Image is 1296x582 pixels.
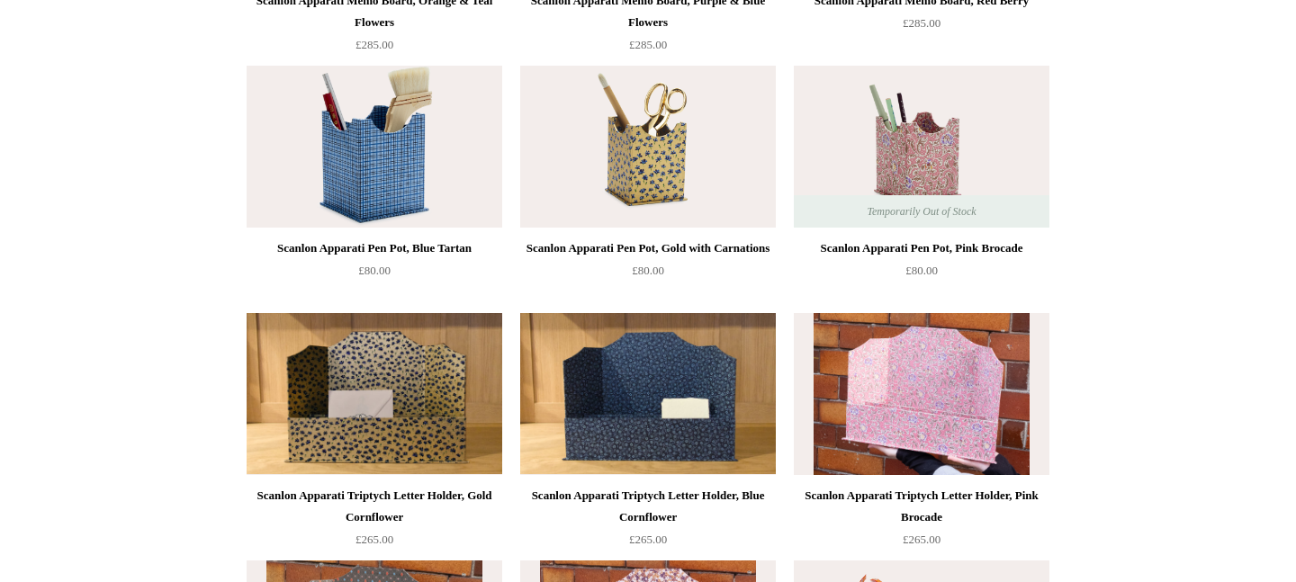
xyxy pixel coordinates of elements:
img: Scanlon Apparati Pen Pot, Pink Brocade [794,66,1049,228]
div: Scanlon Apparati Triptych Letter Holder, Pink Brocade [798,485,1045,528]
span: £285.00 [903,16,940,30]
a: Scanlon Apparati Triptych Letter Holder, Gold Cornflower Scanlon Apparati Triptych Letter Holder,... [247,313,502,475]
a: Scanlon Apparati Pen Pot, Pink Brocade Scanlon Apparati Pen Pot, Pink Brocade Temporarily Out of ... [794,66,1049,228]
span: £265.00 [903,533,940,546]
a: Scanlon Apparati Triptych Letter Holder, Pink Brocade Scanlon Apparati Triptych Letter Holder, Pi... [794,313,1049,475]
img: Scanlon Apparati Triptych Letter Holder, Gold Cornflower [247,313,502,475]
span: £265.00 [355,533,393,546]
span: £80.00 [358,264,391,277]
img: Scanlon Apparati Pen Pot, Gold with Carnations [520,66,776,228]
img: Scanlon Apparati Triptych Letter Holder, Blue Cornflower [520,313,776,475]
div: Scanlon Apparati Pen Pot, Gold with Carnations [525,237,771,259]
a: Scanlon Apparati Pen Pot, Blue Tartan Scanlon Apparati Pen Pot, Blue Tartan [247,66,502,228]
a: Scanlon Apparati Pen Pot, Pink Brocade £80.00 [794,237,1049,311]
a: Scanlon Apparati Triptych Letter Holder, Gold Cornflower £265.00 [247,485,502,559]
span: £265.00 [629,533,667,546]
a: Scanlon Apparati Pen Pot, Gold with Carnations £80.00 [520,237,776,311]
div: Scanlon Apparati Pen Pot, Pink Brocade [798,237,1045,259]
img: Scanlon Apparati Triptych Letter Holder, Pink Brocade [794,313,1049,475]
div: Scanlon Apparati Triptych Letter Holder, Blue Cornflower [525,485,771,528]
div: Scanlon Apparati Triptych Letter Holder, Gold Cornflower [251,485,498,528]
img: Scanlon Apparati Pen Pot, Blue Tartan [247,66,502,228]
span: Temporarily Out of Stock [849,195,994,228]
a: Scanlon Apparati Pen Pot, Blue Tartan £80.00 [247,237,502,311]
span: £285.00 [355,38,393,51]
div: Scanlon Apparati Pen Pot, Blue Tartan [251,237,498,259]
a: Scanlon Apparati Triptych Letter Holder, Blue Cornflower Scanlon Apparati Triptych Letter Holder,... [520,313,776,475]
span: £80.00 [905,264,938,277]
a: Scanlon Apparati Triptych Letter Holder, Blue Cornflower £265.00 [520,485,776,559]
span: £285.00 [629,38,667,51]
a: Scanlon Apparati Pen Pot, Gold with Carnations Scanlon Apparati Pen Pot, Gold with Carnations [520,66,776,228]
a: Scanlon Apparati Triptych Letter Holder, Pink Brocade £265.00 [794,485,1049,559]
span: £80.00 [632,264,664,277]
